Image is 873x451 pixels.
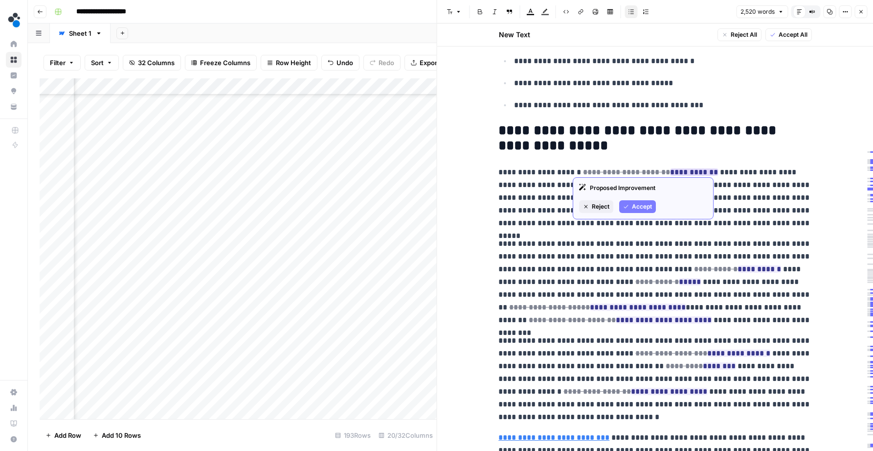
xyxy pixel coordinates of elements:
a: Browse [6,52,22,68]
span: Add Row [54,430,81,440]
button: Redo [363,55,401,71]
span: 2,520 words [740,7,775,16]
span: Sort [91,58,104,68]
a: Your Data [6,99,22,115]
button: Add Row [40,427,87,443]
button: Add 10 Rows [87,427,147,443]
img: spot.ai Logo [6,11,23,29]
span: Redo [379,58,394,68]
a: Sheet 1 [50,24,111,43]
span: Reject All [730,30,757,39]
span: Accept All [778,30,807,39]
a: Opportunities [6,83,22,99]
span: Undo [336,58,353,68]
button: Reject All [717,28,761,41]
button: Undo [321,55,359,71]
button: 32 Columns [123,55,181,71]
button: Help + Support [6,431,22,447]
a: Usage [6,400,22,416]
button: 2,520 words [736,5,788,18]
span: Add 10 Rows [102,430,141,440]
span: 32 Columns [138,58,175,68]
div: 193 Rows [331,427,375,443]
a: Insights [6,68,22,83]
button: Row Height [261,55,317,71]
a: Settings [6,384,22,400]
button: Accept [619,200,656,213]
span: Filter [50,58,66,68]
span: Reject [592,202,609,211]
button: Workspace: spot.ai [6,8,22,32]
span: Export CSV [420,58,454,68]
div: Proposed Improvement [579,184,707,192]
button: Reject [579,200,613,213]
span: Row Height [276,58,311,68]
a: Learning Hub [6,416,22,431]
a: Home [6,36,22,52]
button: Freeze Columns [185,55,257,71]
button: Accept All [765,28,811,41]
span: Accept [632,202,652,211]
span: Freeze Columns [200,58,250,68]
div: 20/32 Columns [375,427,437,443]
button: Sort [85,55,119,71]
button: Filter [44,55,81,71]
div: Sheet 1 [69,28,91,38]
button: Export CSV [404,55,461,71]
h2: New Text [498,30,530,40]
